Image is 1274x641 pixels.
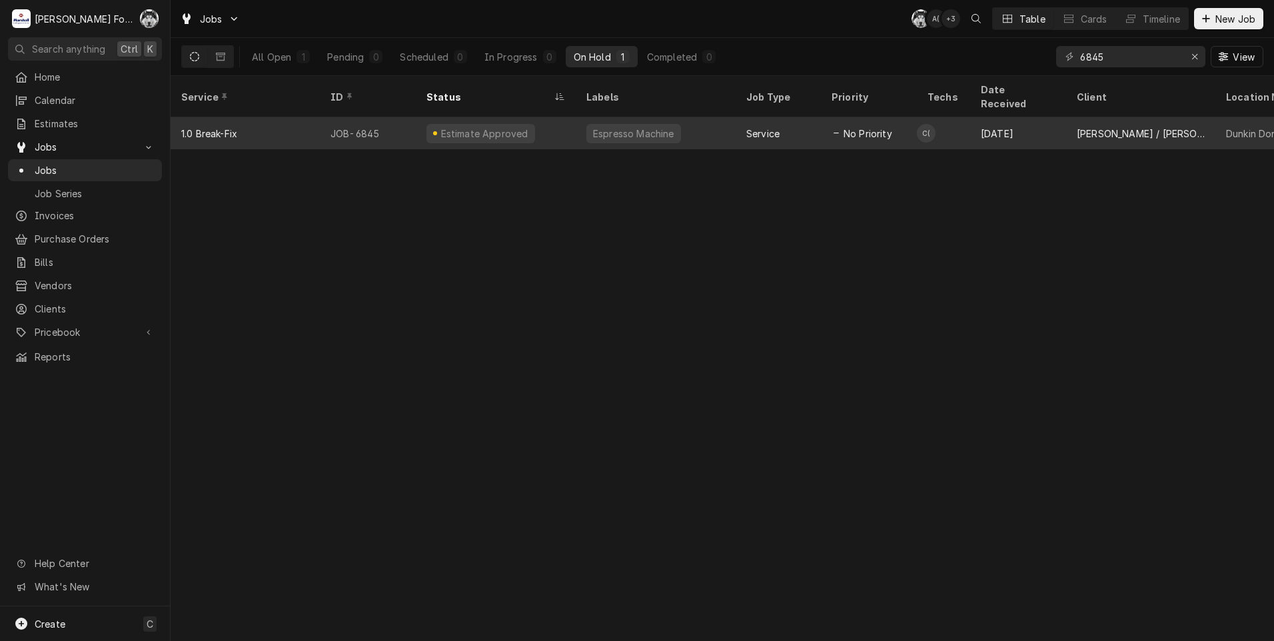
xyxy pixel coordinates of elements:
[456,50,464,64] div: 0
[1213,12,1258,26] span: New Job
[8,298,162,320] a: Clients
[181,90,307,104] div: Service
[8,576,162,598] a: Go to What's New
[844,127,892,141] span: No Priority
[8,205,162,227] a: Invoices
[619,50,627,64] div: 1
[484,50,538,64] div: In Progress
[8,37,162,61] button: Search anythingCtrlK
[35,93,155,107] span: Calendar
[917,124,936,143] div: Chris Branca (99)'s Avatar
[35,350,155,364] span: Reports
[927,9,946,28] div: Aldo Testa (2)'s Avatar
[400,50,448,64] div: Scheduled
[320,117,416,149] div: JOB-6845
[912,9,930,28] div: C(
[32,42,105,56] span: Search anything
[1194,8,1263,29] button: New Job
[299,50,307,64] div: 1
[35,209,155,223] span: Invoices
[8,136,162,158] a: Go to Jobs
[8,346,162,368] a: Reports
[592,127,676,141] div: Espresso Machine
[1080,46,1180,67] input: Keyword search
[928,90,959,104] div: Techs
[917,124,936,143] div: C(
[1184,46,1205,67] button: Erase input
[8,183,162,205] a: Job Series
[1019,12,1045,26] div: Table
[181,127,237,141] div: 1.0 Break-Fix
[546,50,554,64] div: 0
[705,50,713,64] div: 0
[746,127,780,141] div: Service
[140,9,159,28] div: C(
[8,275,162,297] a: Vendors
[12,9,31,28] div: Marshall Food Equipment Service's Avatar
[832,90,904,104] div: Priority
[35,187,155,201] span: Job Series
[12,9,31,28] div: M
[1077,90,1202,104] div: Client
[8,228,162,250] a: Purchase Orders
[8,251,162,273] a: Bills
[175,8,245,30] a: Go to Jobs
[327,50,364,64] div: Pending
[8,321,162,343] a: Go to Pricebook
[965,8,987,29] button: Open search
[35,556,154,570] span: Help Center
[35,163,155,177] span: Jobs
[426,90,552,104] div: Status
[981,83,1053,111] div: Date Received
[35,325,135,339] span: Pricebook
[147,42,153,56] span: K
[1230,50,1257,64] span: View
[121,42,138,56] span: Ctrl
[35,12,133,26] div: [PERSON_NAME] Food Equipment Service
[35,255,155,269] span: Bills
[746,90,810,104] div: Job Type
[35,580,154,594] span: What's New
[140,9,159,28] div: Chris Murphy (103)'s Avatar
[35,117,155,131] span: Estimates
[1077,127,1205,141] div: [PERSON_NAME] / [PERSON_NAME]
[1081,12,1107,26] div: Cards
[942,9,960,28] div: + 3
[8,113,162,135] a: Estimates
[35,279,155,293] span: Vendors
[8,66,162,88] a: Home
[439,127,530,141] div: Estimate Approved
[35,232,155,246] span: Purchase Orders
[8,89,162,111] a: Calendar
[35,618,65,630] span: Create
[200,12,223,26] span: Jobs
[8,552,162,574] a: Go to Help Center
[35,302,155,316] span: Clients
[1211,46,1263,67] button: View
[647,50,697,64] div: Completed
[912,9,930,28] div: Chris Murphy (103)'s Avatar
[330,90,402,104] div: ID
[35,140,135,154] span: Jobs
[970,117,1066,149] div: [DATE]
[252,50,291,64] div: All Open
[8,159,162,181] a: Jobs
[574,50,611,64] div: On Hold
[1143,12,1180,26] div: Timeline
[35,70,155,84] span: Home
[586,90,725,104] div: Labels
[372,50,380,64] div: 0
[147,617,153,631] span: C
[927,9,946,28] div: A(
